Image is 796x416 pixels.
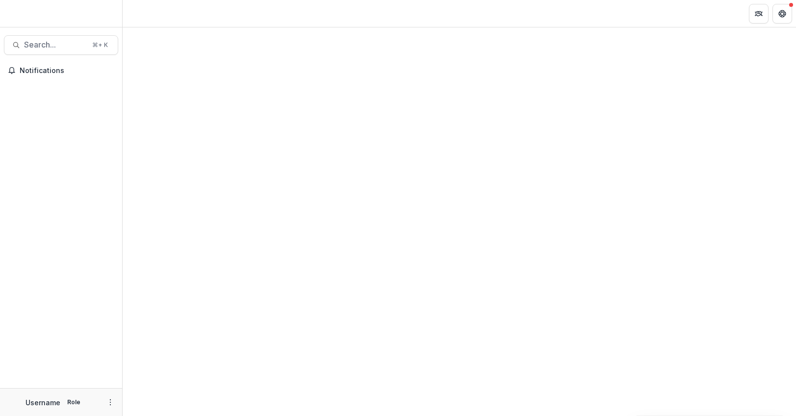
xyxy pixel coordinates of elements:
[127,6,168,21] nav: breadcrumb
[104,396,116,408] button: More
[4,63,118,78] button: Notifications
[20,67,114,75] span: Notifications
[749,4,769,24] button: Partners
[772,4,792,24] button: Get Help
[90,40,110,50] div: ⌘ + K
[4,35,118,55] button: Search...
[26,397,60,408] p: Username
[64,398,83,407] p: Role
[24,40,86,49] span: Search...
